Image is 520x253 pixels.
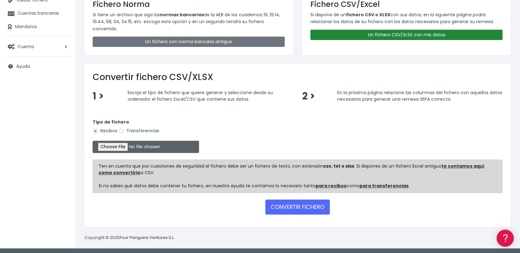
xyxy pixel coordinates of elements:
[6,160,119,170] a: API
[3,40,72,53] a: Cuenta
[310,30,502,40] a: Un fichero CSV/XLSX con mis datos
[6,99,119,108] a: Videotutoriales
[3,20,72,33] a: Mandatos
[6,89,119,99] a: Problemas habituales
[86,180,120,186] a: POWERED BY ENCHANT
[323,163,354,169] strong: csv, txt o xlsx
[93,119,129,125] strong: Tipo de fichero
[265,200,330,215] button: CONVERTIR FICHERO
[6,150,119,156] div: Programadores
[93,37,285,47] a: Un fichero con norma bancaria antiguo
[119,128,159,134] label: Transferencias
[84,235,176,241] p: Copyright © 2025 .
[93,11,285,32] p: Si tiene un archivo que siga las de la AEB de los cuadernos 19, 19.14, 19.44, 58, 34, 34.15, etc....
[120,235,175,240] a: Four Penguins Ventures S.L.
[6,124,119,130] div: Facturación
[6,53,119,63] a: Información general
[6,167,119,178] button: Contáctanos
[18,43,34,49] span: Cuenta
[99,163,484,176] a: te contamos aquí como convertirlo
[337,89,502,102] span: En la próxima página relacione las columnas del fichero con aquellos datos necesarios para genera...
[160,12,204,18] strong: normas bancarias
[93,128,117,134] label: Recibos
[310,11,502,25] p: Si dispone de un con sus datos, en la siguiente página podrá relacionar los datos de su fichero c...
[302,89,315,103] span: 2 >
[6,43,119,49] div: Información general
[346,12,390,18] strong: fichero CSV o XLSX
[93,159,502,193] div: Ten en cuenta que por cuestiones de seguridad el fichero debe ser un fichero de texto, con extens...
[359,183,409,189] a: para transferencias
[3,60,72,73] a: Ayuda
[6,69,119,75] div: Convertir ficheros
[128,89,273,102] span: Escoja el tipo de fichero que quiere generar y seleccione desde su ordenador el fichero Excel/CSV...
[6,79,119,89] a: Formatos
[316,183,346,189] a: para recibos
[6,108,119,118] a: Perfiles de empresas
[16,63,30,69] span: Ayuda
[3,7,72,20] a: Cuentas bancarias
[93,89,104,103] span: 1 >
[93,72,502,83] h2: Convertir fichero CSV/XLSX
[6,134,119,144] a: General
